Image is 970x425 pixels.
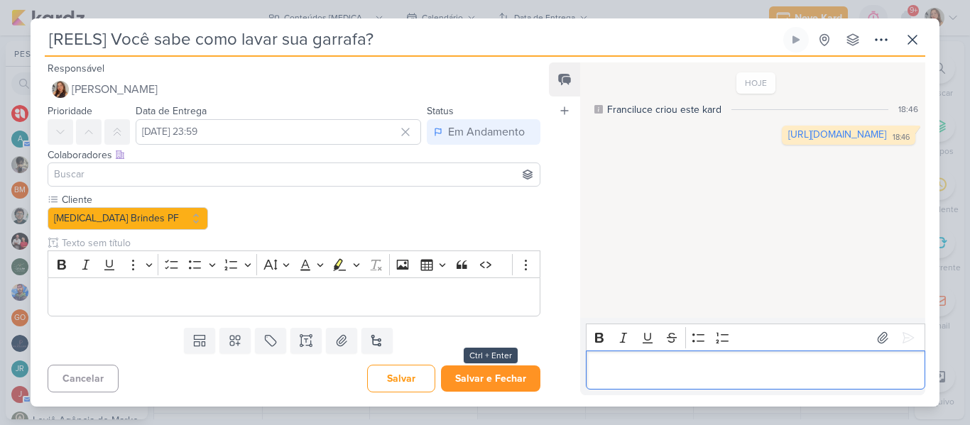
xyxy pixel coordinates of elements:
input: Texto sem título [59,236,540,250]
div: 18:46 [898,103,918,116]
button: Em Andamento [427,119,540,145]
div: Ctrl + Enter [464,348,518,363]
button: Salvar [367,365,435,392]
button: Cancelar [48,365,119,392]
a: [URL][DOMAIN_NAME] [788,128,886,140]
label: Status [427,105,454,117]
div: Colaboradores [48,148,540,162]
div: Editor editing area: main [586,351,925,390]
div: Ligar relógio [790,34,802,45]
input: Buscar [51,166,537,183]
div: Em Andamento [448,123,525,140]
label: Responsável [48,62,104,74]
input: Kard Sem Título [45,27,780,53]
img: Franciluce Carvalho [52,81,69,98]
div: 18:46 [893,132,910,143]
input: Select a date [136,119,421,145]
button: [MEDICAL_DATA] Brindes PF [48,207,208,230]
div: Editor toolbar [48,250,540,278]
span: [PERSON_NAME] [72,81,158,98]
button: Salvar e Fechar [441,365,540,392]
div: Franciluce criou este kard [607,102,721,117]
label: Prioridade [48,105,92,117]
label: Cliente [60,192,208,207]
div: Editor editing area: main [48,277,540,316]
button: [PERSON_NAME] [48,77,540,102]
label: Data de Entrega [136,105,207,117]
div: Editor toolbar [586,324,925,351]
